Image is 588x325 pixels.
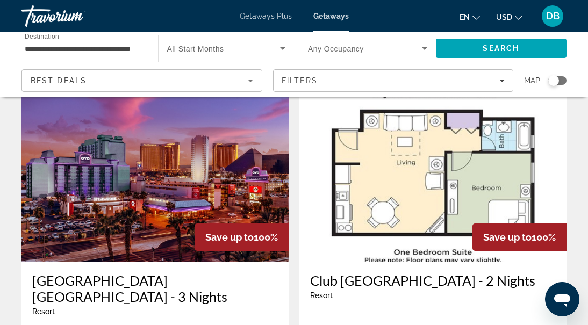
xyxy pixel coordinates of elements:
a: Getaways Plus [240,12,292,20]
span: Resort [32,307,55,316]
div: 100% [472,223,567,251]
a: Travorium [21,2,129,30]
button: Search [436,39,567,58]
button: Filters [273,69,514,92]
input: Select destination [25,42,144,55]
iframe: Button to launch messaging window [545,282,579,316]
span: DB [546,11,560,21]
span: Map [524,73,540,88]
span: Resort [310,291,333,300]
a: Club [GEOGRAPHIC_DATA] - 2 Nights [310,272,556,288]
span: Destination [25,33,59,40]
span: Save up to [205,232,254,243]
span: Best Deals [31,76,87,85]
span: USD [496,13,512,21]
button: Change currency [496,9,522,25]
img: OYO Hotel & Casino Las Vegas - 3 Nights [21,90,289,262]
span: All Start Months [167,45,224,53]
span: Any Occupancy [308,45,364,53]
div: 100% [195,223,289,251]
span: en [460,13,470,21]
span: Search [483,44,519,53]
a: Getaways [313,12,349,20]
img: Club Wyndham Avenue Plaza - 2 Nights [299,90,567,262]
mat-select: Sort by [31,74,253,87]
button: User Menu [539,5,567,27]
button: Change language [460,9,480,25]
span: Filters [282,76,318,85]
span: Save up to [483,232,532,243]
a: [GEOGRAPHIC_DATA] [GEOGRAPHIC_DATA] - 3 Nights [32,272,278,305]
